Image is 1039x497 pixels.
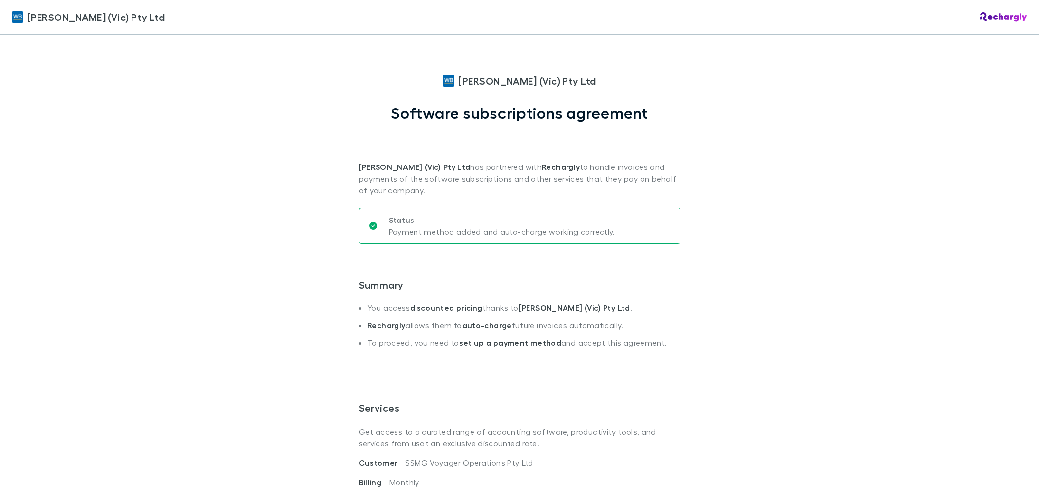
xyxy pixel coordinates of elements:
p: has partnered with to handle invoices and payments of the software subscriptions and other servic... [359,122,680,196]
strong: Rechargly [542,162,580,172]
h3: Summary [359,279,680,295]
li: To proceed, you need to and accept this agreement. [367,338,680,355]
span: [PERSON_NAME] (Vic) Pty Ltd [27,10,165,24]
img: William Buck (Vic) Pty Ltd's Logo [12,11,23,23]
span: [PERSON_NAME] (Vic) Pty Ltd [458,74,596,88]
strong: Rechargly [367,320,405,330]
h3: Services [359,402,680,418]
li: You access thanks to . [367,303,680,320]
strong: set up a payment method [459,338,561,348]
img: William Buck (Vic) Pty Ltd's Logo [443,75,454,87]
strong: [PERSON_NAME] (Vic) Pty Ltd [359,162,471,172]
span: Monthly [389,478,419,487]
li: allows them to future invoices automatically. [367,320,680,338]
p: Payment method added and auto-charge working correctly. [389,226,615,238]
p: Get access to a curated range of accounting software, productivity tools, and services from us at... [359,418,680,457]
span: Billing [359,478,390,487]
p: Status [389,214,615,226]
strong: discounted pricing [410,303,483,313]
img: Rechargly Logo [980,12,1027,22]
h1: Software subscriptions agreement [391,104,648,122]
span: SSMG Voyager Operations Pty Ltd [405,458,533,467]
span: Customer [359,458,406,468]
strong: auto-charge [462,320,512,330]
strong: [PERSON_NAME] (Vic) Pty Ltd [519,303,630,313]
